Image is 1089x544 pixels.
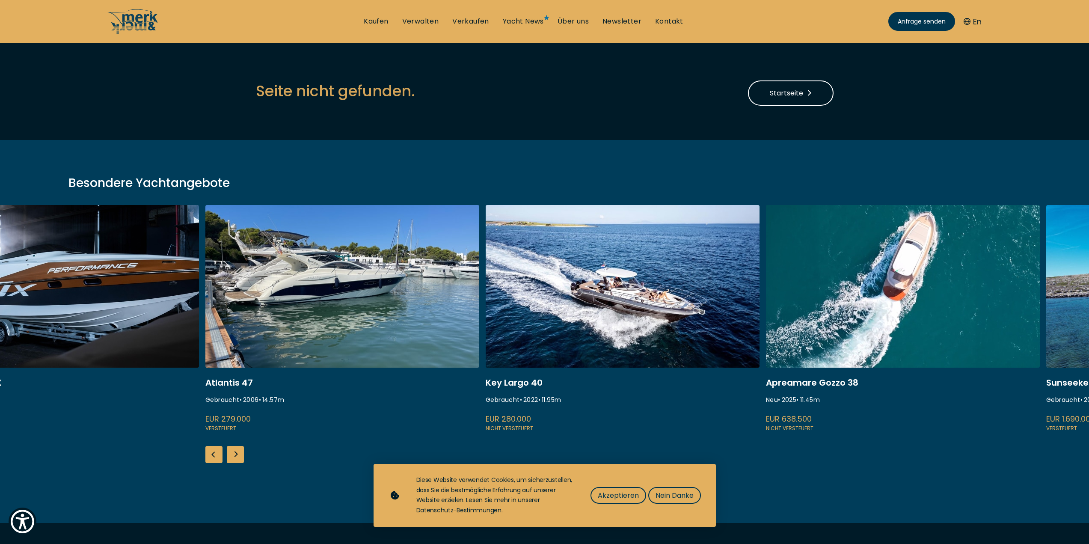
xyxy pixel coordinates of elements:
button: Nein Danke [648,487,701,504]
a: Kaufen [364,17,388,26]
a: Newsletter [602,17,641,26]
a: Yacht News [503,17,544,26]
button: Show Accessibility Preferences [9,508,36,535]
a: Startseite [748,80,834,106]
span: Akzeptieren [598,490,639,501]
div: Next slide [227,446,244,463]
div: Diese Website verwendet Cookies, um sicherzustellen, dass Sie die bestmögliche Erfahrung auf unse... [416,475,573,516]
span: Startseite [770,88,812,98]
span: Anfrage senden [898,17,946,26]
a: Verwalten [402,17,439,26]
div: Previous slide [205,446,223,463]
a: Verkaufen [452,17,489,26]
button: En [964,16,982,27]
a: Kontakt [655,17,683,26]
a: Datenschutz-Bestimmungen [416,506,501,514]
button: Akzeptieren [590,487,646,504]
span: Nein Danke [656,490,694,501]
h3: Seite nicht gefunden. [256,80,415,101]
a: Anfrage senden [888,12,955,31]
a: Über uns [558,17,589,26]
